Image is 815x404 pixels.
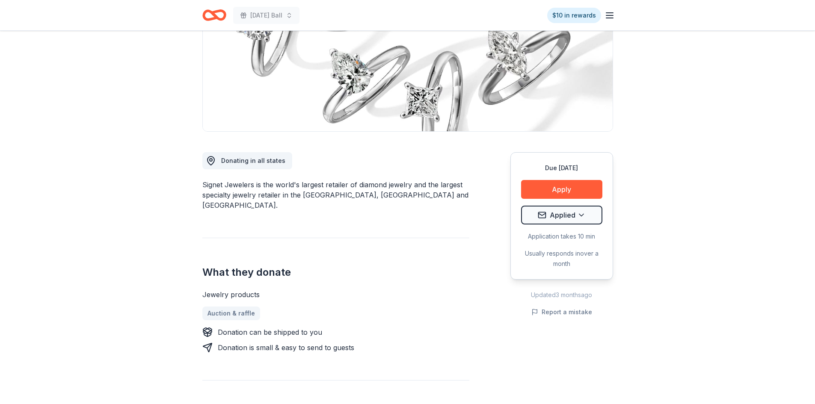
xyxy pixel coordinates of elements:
[510,290,613,300] div: Updated 3 months ago
[233,7,299,24] button: [DATE] Ball
[202,265,469,279] h2: What they donate
[521,163,602,173] div: Due [DATE]
[521,248,602,269] div: Usually responds in over a month
[218,342,354,353] div: Donation is small & easy to send to guests
[521,180,602,199] button: Apply
[550,209,575,221] span: Applied
[221,157,285,164] span: Donating in all states
[202,5,226,25] a: Home
[521,206,602,224] button: Applied
[218,327,322,337] div: Donation can be shipped to you
[547,8,601,23] a: $10 in rewards
[531,307,592,317] button: Report a mistake
[202,289,469,300] div: Jewelry products
[250,10,282,21] span: [DATE] Ball
[202,180,469,210] div: Signet Jewelers is the world's largest retailer of diamond jewelry and the largest specialty jewe...
[202,307,260,320] a: Auction & raffle
[521,231,602,242] div: Application takes 10 min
